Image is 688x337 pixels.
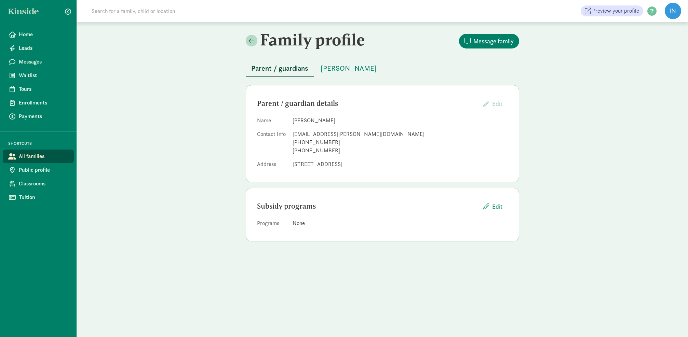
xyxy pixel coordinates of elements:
span: Leads [19,44,68,52]
span: Tours [19,85,68,93]
span: Enrollments [19,99,68,107]
button: [PERSON_NAME] [315,60,382,76]
span: Home [19,30,68,39]
input: Search for a family, child or location [87,4,279,18]
span: Parent / guardians [251,63,308,74]
div: [EMAIL_ADDRESS][PERSON_NAME][DOMAIN_NAME] [293,130,508,138]
button: Message family [459,34,519,48]
span: Messages [19,58,68,66]
iframe: Chat Widget [654,304,688,337]
dd: [PERSON_NAME] [293,116,508,125]
dt: Programs [257,219,287,230]
button: Edit [478,199,508,214]
a: Leads [3,41,74,55]
a: Public profile [3,163,74,177]
a: [PERSON_NAME] [315,65,382,72]
a: Tours [3,82,74,96]
span: Edit [492,202,502,211]
dt: Name [257,116,287,127]
h2: Family profile [246,30,381,49]
dt: Address [257,160,287,171]
span: Waitlist [19,71,68,80]
a: Preview your profile [581,5,643,16]
span: Public profile [19,166,68,174]
span: Tuition [19,193,68,201]
a: All families [3,150,74,163]
button: Parent / guardians [246,60,314,77]
a: Waitlist [3,69,74,82]
dt: Contact Info [257,130,287,157]
span: [PERSON_NAME] [321,63,377,74]
dd: [STREET_ADDRESS] [293,160,508,168]
span: All families [19,152,68,160]
a: Payments [3,110,74,123]
a: Tuition [3,191,74,204]
span: Payments [19,112,68,121]
div: [PHONE_NUMBER] [293,138,508,146]
div: Subsidy programs [257,201,478,212]
span: Message family [473,37,514,46]
div: Parent / guardian details [257,98,478,109]
span: Edit [492,100,502,108]
a: Messages [3,55,74,69]
div: None [293,219,508,227]
span: Preview your profile [592,7,639,15]
a: Parent / guardians [246,65,314,72]
a: Home [3,28,74,41]
a: Enrollments [3,96,74,110]
span: Classrooms [19,180,68,188]
button: Edit [478,96,508,111]
a: Classrooms [3,177,74,191]
div: [PHONE_NUMBER] [293,146,508,155]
